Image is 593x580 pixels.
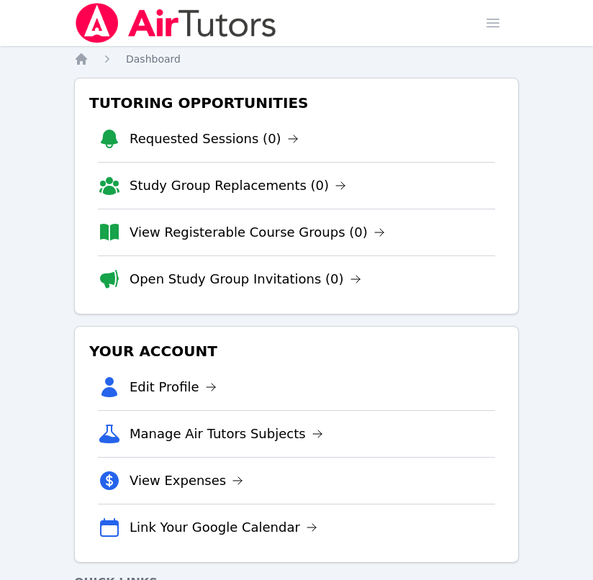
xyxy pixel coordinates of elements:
a: Open Study Group Invitations (0) [130,269,361,289]
a: Manage Air Tutors Subjects [130,424,323,444]
a: View Registerable Course Groups (0) [130,222,385,243]
a: Study Group Replacements (0) [130,176,346,196]
a: Edit Profile [130,377,217,397]
a: Dashboard [126,52,181,66]
h3: Tutoring Opportunities [86,90,507,116]
a: Requested Sessions (0) [130,129,299,149]
img: Air Tutors [74,3,278,43]
a: Link Your Google Calendar [130,517,317,538]
span: Dashboard [126,53,181,65]
h3: Your Account [86,338,507,364]
nav: Breadcrumb [74,52,519,66]
a: View Expenses [130,471,243,491]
